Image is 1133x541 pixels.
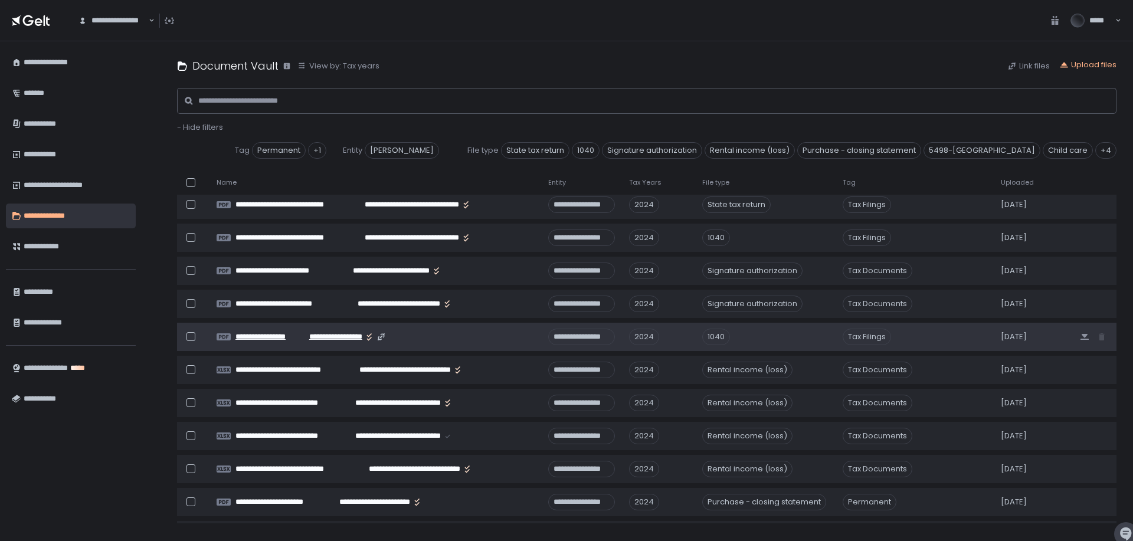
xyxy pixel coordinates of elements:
[1001,232,1027,243] span: [DATE]
[1001,332,1027,342] span: [DATE]
[308,142,326,159] div: +1
[702,395,793,411] div: Rental income (loss)
[1007,61,1050,71] button: Link files
[629,229,659,246] div: 2024
[252,142,306,159] span: Permanent
[1001,431,1027,441] span: [DATE]
[629,178,662,187] span: Tax Years
[702,494,826,510] div: Purchase - closing statement
[843,178,856,187] span: Tag
[71,8,155,33] div: Search for option
[629,428,659,444] div: 2024
[1001,299,1027,309] span: [DATE]
[365,142,439,159] span: [PERSON_NAME]
[548,178,566,187] span: Entity
[217,178,237,187] span: Name
[467,145,499,156] span: File type
[629,461,659,477] div: 2024
[843,395,912,411] span: Tax Documents
[192,58,279,74] h1: Document Vault
[602,142,702,159] span: Signature authorization
[702,178,729,187] span: File type
[843,196,891,213] span: Tax Filings
[843,329,891,345] span: Tax Filings
[629,329,659,345] div: 2024
[1059,60,1116,70] button: Upload files
[629,395,659,411] div: 2024
[843,229,891,246] span: Tax Filings
[705,142,795,159] span: Rental income (loss)
[702,296,803,312] div: Signature authorization
[629,296,659,312] div: 2024
[1001,398,1027,408] span: [DATE]
[843,296,912,312] span: Tax Documents
[1095,142,1116,159] div: +4
[843,263,912,279] span: Tax Documents
[235,145,250,156] span: Tag
[343,145,362,156] span: Entity
[629,196,659,213] div: 2024
[1001,199,1027,210] span: [DATE]
[572,142,600,159] span: 1040
[702,263,803,279] div: Signature authorization
[797,142,921,159] span: Purchase - closing statement
[1001,464,1027,474] span: [DATE]
[177,122,223,133] button: - Hide filters
[1043,142,1093,159] span: Child care
[843,362,912,378] span: Tax Documents
[629,362,659,378] div: 2024
[702,196,771,213] div: State tax return
[924,142,1040,159] span: 5498-[GEOGRAPHIC_DATA]
[629,263,659,279] div: 2024
[1001,178,1034,187] span: Uploaded
[1001,365,1027,375] span: [DATE]
[702,362,793,378] div: Rental income (loss)
[1001,497,1027,507] span: [DATE]
[629,494,659,510] div: 2024
[843,461,912,477] span: Tax Documents
[702,428,793,444] div: Rental income (loss)
[702,229,730,246] div: 1040
[702,461,793,477] div: Rental income (loss)
[843,494,896,510] span: Permanent
[843,428,912,444] span: Tax Documents
[297,61,379,71] button: View by: Tax years
[1001,265,1027,276] span: [DATE]
[501,142,569,159] span: State tax return
[702,329,730,345] div: 1040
